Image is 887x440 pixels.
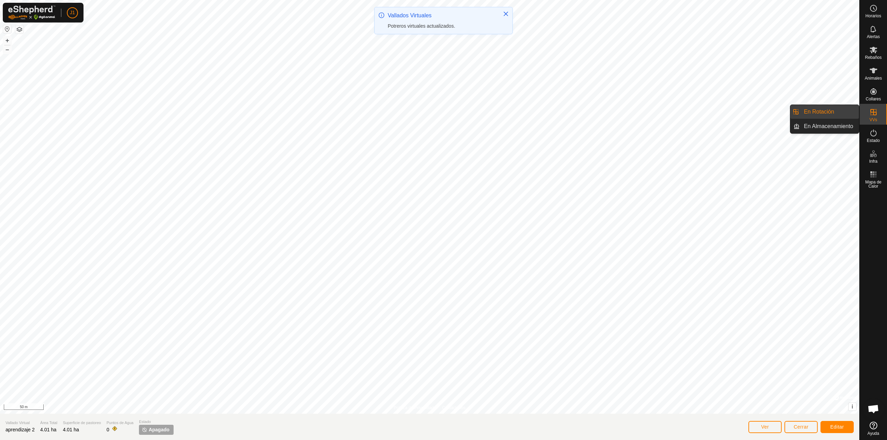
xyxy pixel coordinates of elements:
[63,420,101,426] span: Superficie de pastoreo
[106,420,133,426] span: Puntos de Agua
[800,105,859,119] a: En Rotación
[790,105,859,119] li: En Rotación
[6,420,35,426] span: Vallado Virtual
[794,424,809,430] span: Cerrar
[748,421,782,433] button: Ver
[865,55,881,60] span: Rebaños
[3,36,11,45] button: +
[142,427,147,432] img: apagar
[804,122,853,131] span: En Almacenamiento
[40,420,57,426] span: Área Total
[8,6,55,20] img: Logo Gallagher
[501,9,511,19] button: Close
[865,76,882,80] span: Animales
[63,427,79,432] span: 4.01 ha
[784,421,818,433] button: Cerrar
[830,424,844,430] span: Editar
[867,35,880,39] span: Alertas
[3,25,11,33] button: Restablecer Mapa
[139,419,174,425] span: Estado
[863,398,884,419] div: Chat abierto
[3,45,11,54] button: –
[849,403,856,411] button: i
[761,424,769,430] span: Ver
[790,119,859,133] li: En Almacenamiento
[6,427,35,432] span: aprendizaje 2
[442,405,465,411] a: Contáctenos
[861,180,885,188] span: Mapa de Calor
[800,119,859,133] a: En Almacenamiento
[869,159,877,163] span: Infra
[388,11,496,20] div: Vallados Virtuales
[70,9,75,16] span: J1
[866,97,881,101] span: Collares
[860,419,887,438] a: Ayuda
[40,427,56,432] span: 4.01 ha
[852,404,853,410] span: i
[388,23,496,30] div: Potreros virtuales actualizados.
[869,118,877,122] span: VVs
[15,25,24,34] button: Capas del Mapa
[106,427,109,432] span: 0
[820,421,854,433] button: Editar
[867,138,880,143] span: Estado
[394,405,434,411] a: Política de Privacidad
[804,108,834,116] span: En Rotación
[866,14,881,18] span: Horarios
[868,431,879,435] span: Ayuda
[149,426,169,433] span: Apagado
